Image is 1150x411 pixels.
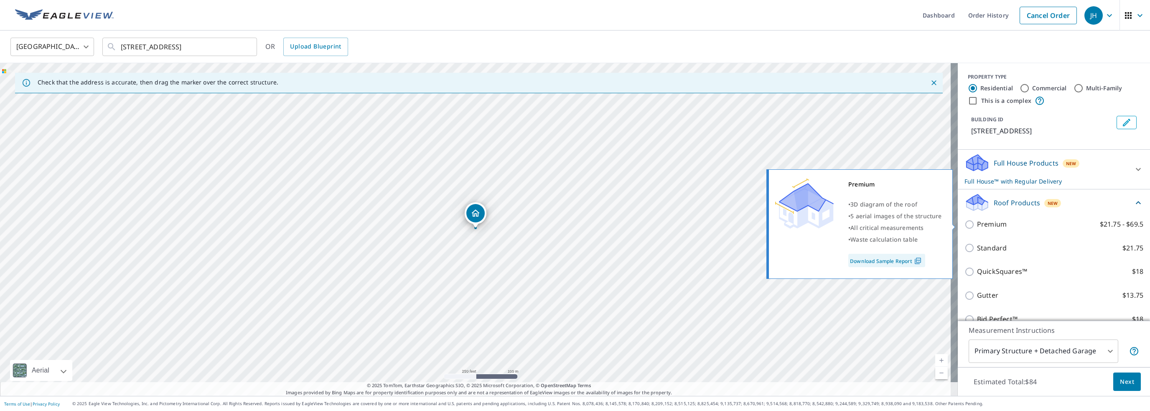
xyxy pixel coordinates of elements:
span: Your report will include the primary structure and a detached garage if one exists. [1129,346,1139,356]
span: Next [1120,377,1134,387]
p: $13.75 [1122,290,1143,301]
div: PROPERTY TYPE [968,73,1140,81]
a: Download Sample Report [848,254,925,267]
div: OR [265,38,348,56]
div: Aerial [10,360,72,381]
button: Close [929,77,939,88]
a: Privacy Policy [33,401,60,407]
p: [STREET_ADDRESS] [971,126,1113,136]
div: Primary Structure + Detached Garage [969,340,1118,363]
p: | [4,401,60,406]
p: Measurement Instructions [969,325,1139,335]
div: Roof ProductsNew [964,193,1143,212]
span: All critical measurements [850,224,924,232]
a: Cancel Order [1020,7,1077,24]
div: JH [1084,6,1103,25]
div: Full House ProductsNewFull House™ with Regular Delivery [964,153,1143,186]
p: QuickSquares™ [977,266,1027,277]
p: Check that the address is accurate, then drag the marker over the correct structure. [38,79,278,86]
div: • [848,222,942,234]
p: $21.75 - $69.5 [1100,219,1143,230]
a: OpenStreetMap [541,382,576,388]
img: Pdf Icon [912,257,924,265]
p: Standard [977,243,1007,253]
span: New [1048,200,1058,207]
div: [GEOGRAPHIC_DATA] [10,35,94,59]
span: Waste calculation table [850,235,918,243]
label: Commercial [1032,84,1067,92]
div: • [848,199,942,210]
a: Terms of Use [4,401,30,407]
p: $18 [1132,314,1143,324]
img: EV Logo [15,9,114,22]
p: Bid Perfect™ [977,314,1018,324]
p: Gutter [977,290,998,301]
span: Upload Blueprint [290,41,341,52]
p: Full House Products [994,158,1058,168]
div: Dropped pin, building 1, Residential property, 2909 Salado Trl Fort Worth, TX 76118 [465,202,486,228]
p: Estimated Total: $84 [967,373,1043,391]
span: © 2025 TomTom, Earthstar Geographics SIO, © 2025 Microsoft Corporation, © [367,382,591,389]
a: Upload Blueprint [283,38,348,56]
span: 3D diagram of the roof [850,200,917,208]
label: Residential [980,84,1013,92]
div: • [848,234,942,245]
img: Premium [775,179,834,229]
div: Aerial [29,360,52,381]
a: Current Level 17, Zoom In [935,354,948,367]
button: Next [1113,373,1141,391]
input: Search by address or latitude-longitude [121,35,240,59]
button: Edit building 1 [1117,116,1137,129]
div: Premium [848,179,942,190]
p: BUILDING ID [971,116,1003,123]
p: Premium [977,219,1007,230]
p: © 2025 Eagle View Technologies, Inc. and Pictometry International Corp. All Rights Reserved. Repo... [72,401,1146,407]
p: $21.75 [1122,243,1143,253]
span: 5 aerial images of the structure [850,212,941,220]
p: Roof Products [994,198,1040,208]
p: $18 [1132,266,1143,277]
a: Terms [578,382,591,388]
span: New [1066,160,1076,167]
label: Multi-Family [1086,84,1122,92]
label: This is a complex [981,97,1031,105]
p: Full House™ with Regular Delivery [964,177,1128,186]
a: Current Level 17, Zoom Out [935,367,948,379]
div: • [848,210,942,222]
